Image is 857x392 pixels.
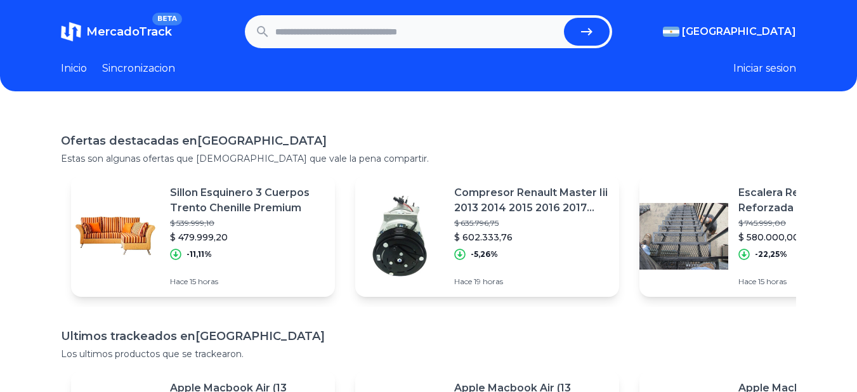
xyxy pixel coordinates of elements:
[682,24,796,39] span: [GEOGRAPHIC_DATA]
[170,231,325,244] p: $ 479.999,20
[170,277,325,287] p: Hace 15 horas
[355,175,619,297] a: Featured imageCompresor Renault Master Iii 2013 2014 2015 2016 2017 Mahle$ 635.796,75$ 602.333,76...
[71,192,160,280] img: Featured image
[733,61,796,76] button: Iniciar sesion
[61,61,87,76] a: Inicio
[755,249,787,259] p: -22,25%
[61,22,172,42] a: MercadoTrackBETA
[170,185,325,216] p: Sillon Esquinero 3 Cuerpos Trento Chenille Premium
[663,27,679,37] img: Argentina
[471,249,498,259] p: -5,26%
[102,61,175,76] a: Sincronizacion
[61,152,796,165] p: Estas son algunas ofertas que [DEMOGRAPHIC_DATA] que vale la pena compartir.
[86,25,172,39] span: MercadoTrack
[186,249,212,259] p: -11,11%
[454,277,609,287] p: Hace 19 horas
[61,348,796,360] p: Los ultimos productos que se trackearon.
[454,185,609,216] p: Compresor Renault Master Iii 2013 2014 2015 2016 2017 Mahle
[355,192,444,280] img: Featured image
[71,175,335,297] a: Featured imageSillon Esquinero 3 Cuerpos Trento Chenille Premium$ 539.999,10$ 479.999,20-11,11%Ha...
[61,132,796,150] h1: Ofertas destacadas en [GEOGRAPHIC_DATA]
[61,327,796,345] h1: Ultimos trackeados en [GEOGRAPHIC_DATA]
[663,24,796,39] button: [GEOGRAPHIC_DATA]
[61,22,81,42] img: MercadoTrack
[454,218,609,228] p: $ 635.796,75
[454,231,609,244] p: $ 602.333,76
[152,13,182,25] span: BETA
[639,192,728,280] img: Featured image
[170,218,325,228] p: $ 539.999,10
